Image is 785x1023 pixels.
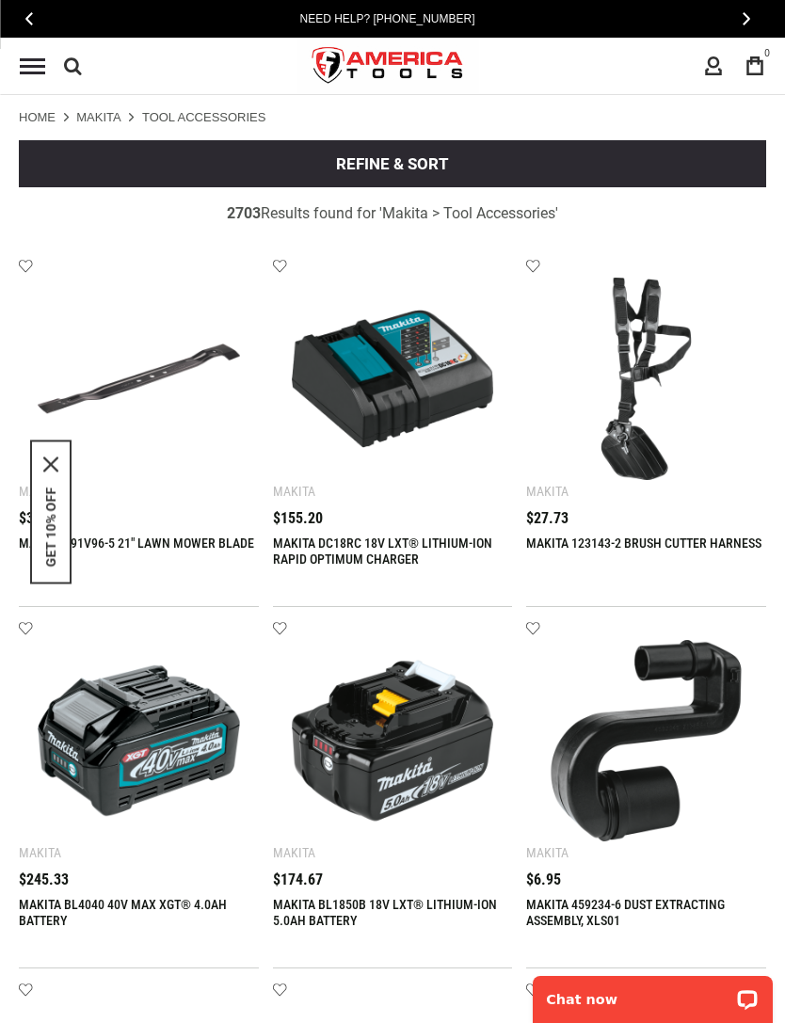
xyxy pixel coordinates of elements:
span: $27.73 [526,511,569,526]
div: Makita [273,484,315,499]
button: GET 10% OFF [43,487,58,567]
a: 0 [737,48,773,84]
strong: 2703 [227,204,261,222]
button: Close [43,456,58,472]
img: MAKITA BL4040 40V MAX XGT® 4.0AH BATTERY [38,640,240,842]
strong: Tool Accessories [142,110,266,124]
span: $33.95 [19,511,61,526]
span: Previous [25,11,33,25]
img: MAKITA BL1850B 18V LXT® LITHIUM-ION 5.0AH BATTERY [292,640,494,842]
span: $245.33 [19,872,69,887]
a: Makita [76,109,120,126]
a: MAKITA DC18RC 18V LXT® LITHIUM-ION RAPID OPTIMUM CHARGER [273,535,492,567]
img: MAKITA 191V96-5 21 [38,278,240,480]
span: $174.67 [273,872,323,887]
a: MAKITA 191V96-5 21" LAWN MOWER BLADE [19,535,254,551]
span: $155.20 [273,511,323,526]
iframe: LiveChat chat widget [521,964,785,1023]
a: MAKITA 459234-6 DUST EXTRACTING ASSEMBLY, XLS01 [526,897,725,928]
span: 0 [764,48,770,58]
span: $6.95 [526,872,561,887]
div: Makita [19,484,61,499]
div: Makita [526,845,569,860]
a: Home [19,109,56,126]
svg: close icon [43,456,58,472]
img: MAKITA 123143-2 BRUSH CUTTER HARNESS [545,278,747,480]
button: Refine & sort [19,140,766,187]
a: MAKITA BL1850B 18V LXT® LITHIUM-ION 5.0AH BATTERY [273,897,497,928]
span: Next [743,11,750,25]
a: store logo [296,31,479,102]
img: MAKITA 459234-6 DUST EXTRACTING ASSEMBLY, XLS01 [545,640,747,842]
div: Makita [19,845,61,860]
div: Makita [526,484,569,499]
div: Menu [20,58,45,74]
span: Makita > Tool Accessories [382,204,555,222]
div: Makita [273,845,315,860]
img: America Tools [296,31,479,102]
div: Results found for ' ' [24,206,761,221]
a: Need Help? [PHONE_NUMBER] [294,9,480,28]
img: MAKITA DC18RC 18V LXT® LITHIUM-ION RAPID OPTIMUM CHARGER [292,278,494,480]
a: MAKITA 123143-2 BRUSH CUTTER HARNESS [526,535,761,551]
a: MAKITA BL4040 40V MAX XGT® 4.0AH BATTERY [19,897,227,928]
